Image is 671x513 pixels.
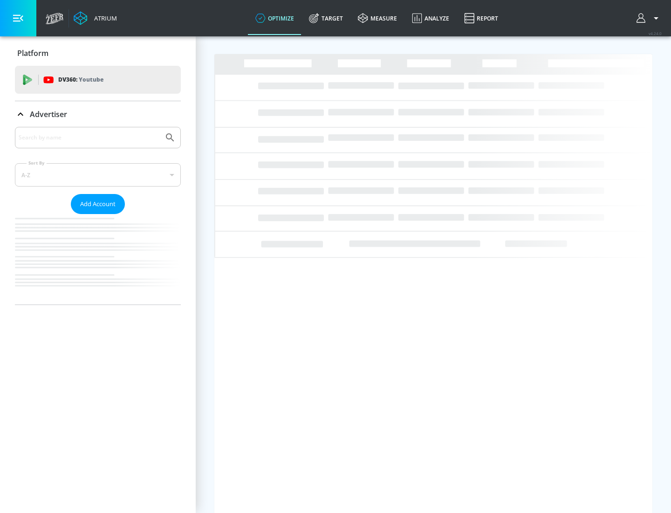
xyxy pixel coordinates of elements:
[15,40,181,66] div: Platform
[27,160,47,166] label: Sort By
[17,48,48,58] p: Platform
[90,14,117,22] div: Atrium
[71,194,125,214] button: Add Account
[649,31,662,36] span: v 4.24.0
[301,1,350,35] a: Target
[74,11,117,25] a: Atrium
[15,214,181,305] nav: list of Advertiser
[15,127,181,305] div: Advertiser
[457,1,506,35] a: Report
[80,199,116,209] span: Add Account
[19,132,160,144] input: Search by name
[350,1,404,35] a: measure
[79,75,103,84] p: Youtube
[58,75,103,85] p: DV360:
[15,66,181,94] div: DV360: Youtube
[15,163,181,187] div: A-Z
[248,1,301,35] a: optimize
[30,109,67,119] p: Advertiser
[404,1,457,35] a: Analyze
[15,101,181,127] div: Advertiser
